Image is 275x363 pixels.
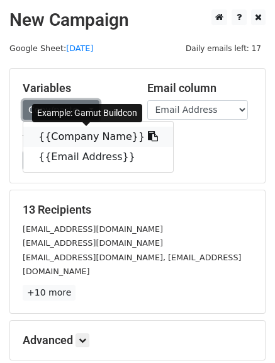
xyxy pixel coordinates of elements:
[23,127,173,147] a: {{Company Name}}
[181,42,266,55] span: Daily emails left: 17
[23,147,173,167] a: {{Email Address}}
[23,100,99,120] a: Copy/paste...
[23,238,163,248] small: [EMAIL_ADDRESS][DOMAIN_NAME]
[147,81,253,95] h5: Email column
[23,285,76,301] a: +10 more
[23,224,163,234] small: [EMAIL_ADDRESS][DOMAIN_NAME]
[23,253,241,277] small: [EMAIL_ADDRESS][DOMAIN_NAME], [EMAIL_ADDRESS][DOMAIN_NAME]
[212,302,275,363] iframe: Chat Widget
[23,81,128,95] h5: Variables
[32,104,142,122] div: Example: Gamut Buildcon
[9,43,93,53] small: Google Sheet:
[23,333,252,347] h5: Advanced
[66,43,93,53] a: [DATE]
[181,43,266,53] a: Daily emails left: 17
[9,9,266,31] h2: New Campaign
[23,203,252,217] h5: 13 Recipients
